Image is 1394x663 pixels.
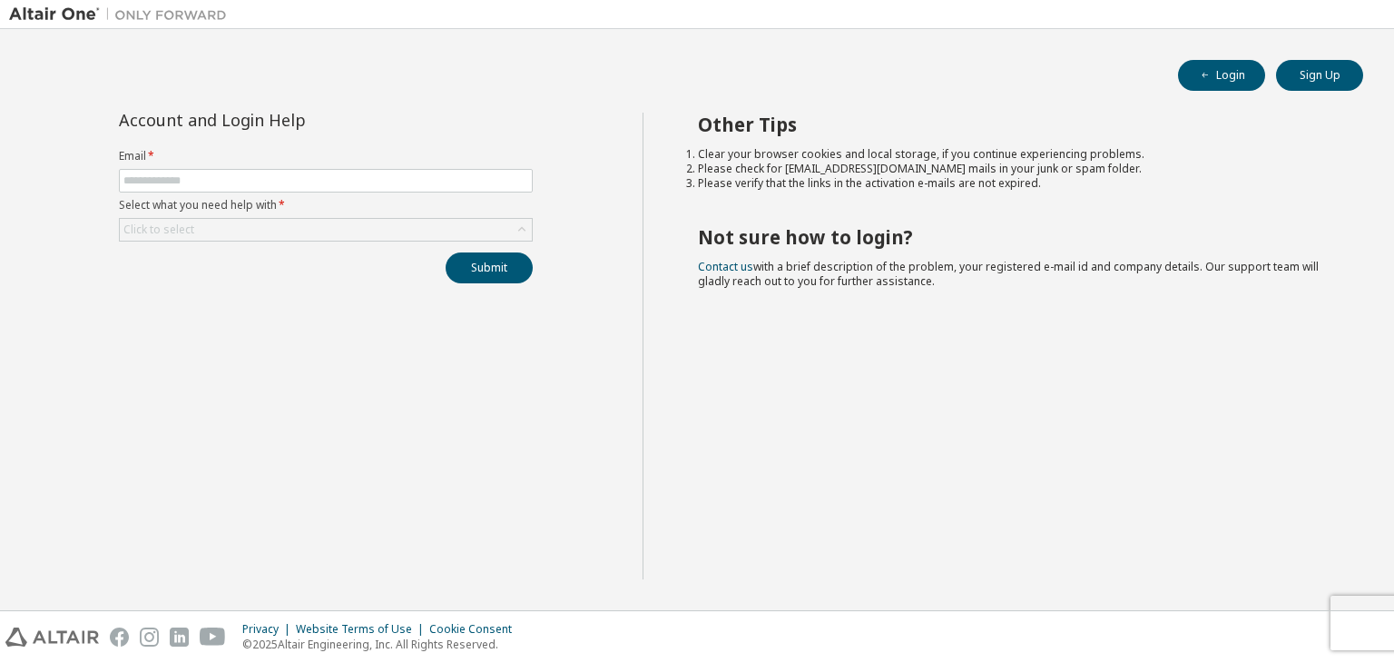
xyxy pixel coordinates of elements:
a: Contact us [698,259,753,274]
label: Email [119,149,533,163]
img: instagram.svg [140,628,159,647]
li: Please verify that the links in the activation e-mails are not expired. [698,176,1331,191]
li: Please check for [EMAIL_ADDRESS][DOMAIN_NAME] mails in your junk or spam folder. [698,162,1331,176]
img: altair_logo.svg [5,628,99,647]
img: youtube.svg [200,628,226,647]
h2: Not sure how to login? [698,225,1331,249]
li: Clear your browser cookies and local storage, if you continue experiencing problems. [698,147,1331,162]
button: Sign Up [1276,60,1363,91]
button: Login [1178,60,1265,91]
img: facebook.svg [110,628,129,647]
div: Cookie Consent [429,622,523,637]
p: © 2025 Altair Engineering, Inc. All Rights Reserved. [242,637,523,652]
div: Click to select [123,223,194,237]
div: Account and Login Help [119,113,450,127]
img: Altair One [9,5,236,24]
h2: Other Tips [698,113,1331,136]
span: with a brief description of the problem, your registered e-mail id and company details. Our suppo... [698,259,1319,289]
label: Select what you need help with [119,198,533,213]
button: Submit [446,252,533,283]
div: Click to select [120,219,532,241]
div: Website Terms of Use [296,622,429,637]
img: linkedin.svg [170,628,189,647]
div: Privacy [242,622,296,637]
